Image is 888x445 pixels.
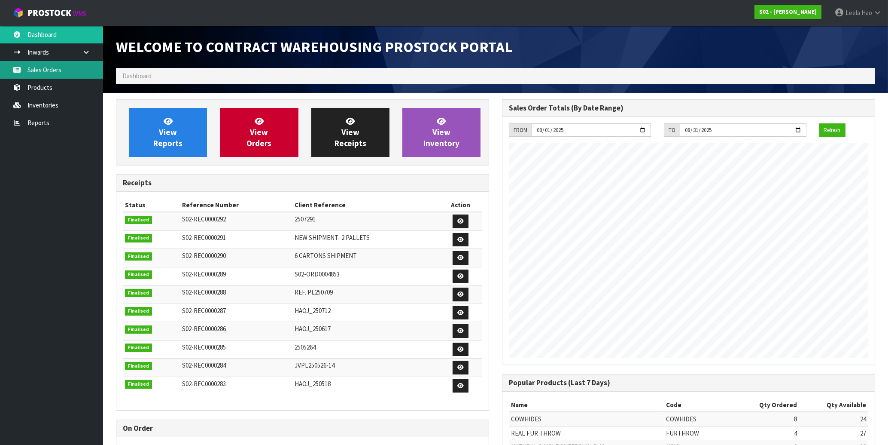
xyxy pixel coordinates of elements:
span: S02-REC0000284 [182,361,226,369]
th: Action [439,198,482,212]
td: 4 [733,426,799,440]
a: ViewReports [129,108,207,157]
span: Finalised [125,216,152,224]
span: S02-REC0000287 [182,307,226,315]
span: Finalised [125,325,152,334]
td: FURTHROW [664,426,733,440]
th: Status [123,198,180,212]
span: HAOJ_250712 [295,307,331,315]
h3: Popular Products (Last 7 Days) [509,379,868,387]
button: Refresh [819,123,845,137]
h3: Receipts [123,179,482,187]
span: NEW SHIPMENT- 2 PALLETS [295,233,370,242]
span: Leela [845,9,860,17]
a: ViewReceipts [311,108,389,157]
span: S02-REC0000290 [182,252,226,260]
span: HAOJ_250617 [295,325,331,333]
td: COWHIDES [664,412,733,426]
span: REF. PL250709 [295,288,333,296]
span: 2505264 [295,343,316,351]
span: 2507291 [295,215,316,223]
span: Finalised [125,307,152,316]
th: Code [664,398,733,412]
span: S02-REC0000288 [182,288,226,296]
span: S02-REC0000285 [182,343,226,351]
span: View Orders [246,116,271,148]
span: Hao [861,9,872,17]
h3: On Order [123,424,482,433]
span: Finalised [125,252,152,261]
small: WMS [73,9,86,18]
span: Welcome to Contract Warehousing ProStock Portal [116,37,512,56]
span: View Reports [153,116,182,148]
span: Finalised [125,344,152,352]
span: S02-REC0000289 [182,270,226,278]
span: S02-REC0000291 [182,233,226,242]
strong: S02 - [PERSON_NAME] [759,8,817,15]
td: 27 [799,426,868,440]
span: Finalised [125,289,152,298]
a: ViewOrders [220,108,298,157]
span: Dashboard [122,72,152,80]
td: REAL FUR THROW [509,426,664,440]
span: View Inventory [423,116,459,148]
span: Finalised [125,380,152,389]
span: Finalised [125,362,152,371]
span: Finalised [125,270,152,279]
a: ViewInventory [402,108,480,157]
span: S02-REC0000292 [182,215,226,223]
span: S02-ORD0004853 [295,270,340,278]
th: Client Reference [292,198,439,212]
div: TO [664,123,680,137]
span: S02-REC0000283 [182,380,226,388]
span: ProStock [27,7,71,18]
td: 8 [733,412,799,426]
span: 6 CARTONS SHIPMENT [295,252,357,260]
span: View Receipts [335,116,366,148]
th: Qty Available [799,398,868,412]
span: Finalised [125,234,152,242]
th: Reference Number [180,198,293,212]
span: HAOJ_250518 [295,380,331,388]
td: COWHIDES [509,412,664,426]
div: FROM [509,123,532,137]
span: JVPL250526-14 [295,361,335,369]
img: cube-alt.png [13,7,24,18]
th: Name [509,398,664,412]
h3: Sales Order Totals (By Date Range) [509,104,868,112]
th: Qty Ordered [733,398,799,412]
td: 24 [799,412,868,426]
span: S02-REC0000286 [182,325,226,333]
